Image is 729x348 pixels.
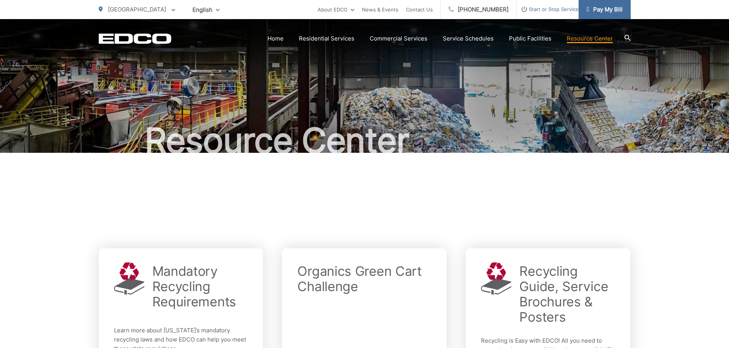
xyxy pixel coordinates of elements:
[187,3,225,16] span: English
[443,34,494,43] a: Service Schedules
[267,34,284,43] a: Home
[586,5,623,14] span: Pay My Bill
[108,6,166,13] span: [GEOGRAPHIC_DATA]
[509,34,551,43] a: Public Facilities
[362,5,398,14] a: News & Events
[299,34,354,43] a: Residential Services
[370,34,427,43] a: Commercial Services
[406,5,433,14] a: Contact Us
[318,5,354,14] a: About EDCO
[99,33,171,44] a: EDCD logo. Return to the homepage.
[567,34,613,43] a: Resource Center
[519,264,615,325] h2: Recycling Guide, Service Brochures & Posters
[152,264,248,309] h2: Mandatory Recycling Requirements
[297,264,431,294] h2: Organics Green Cart Challenge
[99,121,631,160] h1: Resource Center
